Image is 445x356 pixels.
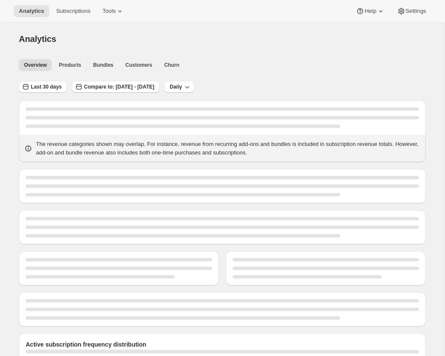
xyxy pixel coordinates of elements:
button: Settings [392,5,431,17]
span: Analytics [19,34,56,44]
span: Analytics [19,8,44,15]
span: Tools [102,8,116,15]
button: Subscriptions [51,5,96,17]
span: Last 30 days [31,83,62,90]
span: Churn [164,62,179,68]
span: Help [364,8,376,15]
span: Customers [125,62,152,68]
p: The revenue categories shown may overlap. For instance, revenue from recurring add-ons and bundle... [36,140,421,157]
span: Overview [24,62,47,68]
span: Compare to: [DATE] - [DATE] [84,83,154,90]
button: Compare to: [DATE] - [DATE] [72,81,159,93]
span: Subscriptions [56,8,90,15]
button: Daily [164,81,194,93]
button: Tools [97,5,129,17]
span: Daily [170,83,182,90]
button: Analytics [14,5,49,17]
span: Active subscription frequency distribution [26,341,146,348]
button: Last 30 days [19,81,67,93]
span: Bundles [93,62,113,68]
span: Products [59,62,81,68]
span: Settings [406,8,426,15]
button: Help [351,5,390,17]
